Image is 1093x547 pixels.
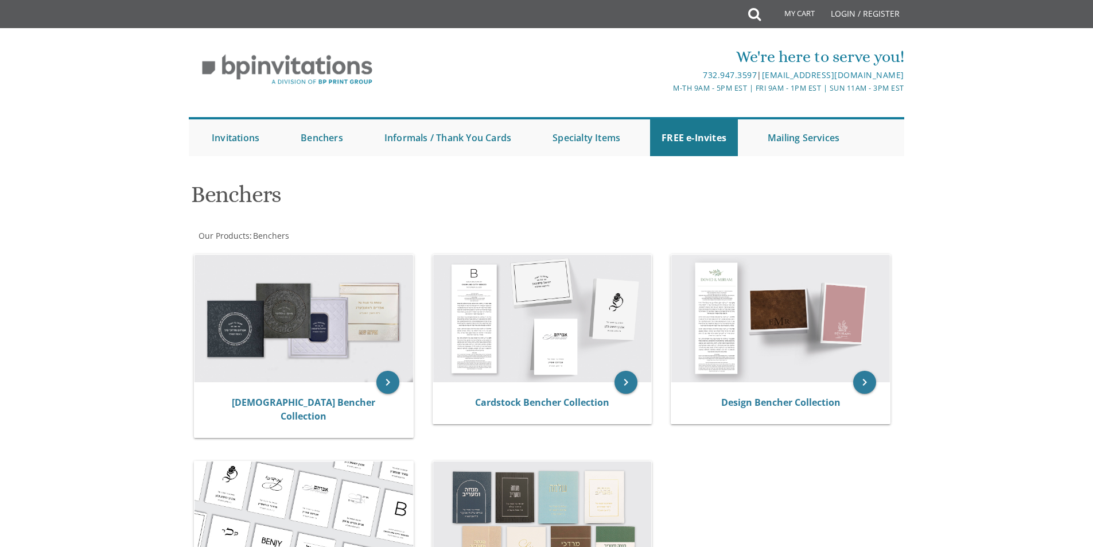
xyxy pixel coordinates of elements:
[428,82,904,94] div: M-Th 9am - 5pm EST | Fri 9am - 1pm EST | Sun 11am - 3pm EST
[433,255,652,382] img: Cardstock Bencher Collection
[376,371,399,394] a: keyboard_arrow_right
[197,230,250,241] a: Our Products
[252,230,289,241] a: Benchers
[373,119,523,156] a: Informals / Thank You Cards
[721,396,841,409] a: Design Bencher Collection
[703,69,757,80] a: 732.947.3597
[253,230,289,241] span: Benchers
[195,255,413,382] img: Judaica Bencher Collection
[756,119,851,156] a: Mailing Services
[428,68,904,82] div: |
[200,119,271,156] a: Invitations
[189,230,547,242] div: :
[475,396,609,409] a: Cardstock Bencher Collection
[428,45,904,68] div: We're here to serve you!
[614,371,637,394] a: keyboard_arrow_right
[853,371,876,394] a: keyboard_arrow_right
[762,69,904,80] a: [EMAIL_ADDRESS][DOMAIN_NAME]
[191,182,659,216] h1: Benchers
[189,46,386,94] img: BP Invitation Loft
[232,396,375,422] a: [DEMOGRAPHIC_DATA] Bencher Collection
[760,1,823,30] a: My Cart
[650,119,738,156] a: FREE e-Invites
[671,255,890,382] img: Design Bencher Collection
[289,119,355,156] a: Benchers
[541,119,632,156] a: Specialty Items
